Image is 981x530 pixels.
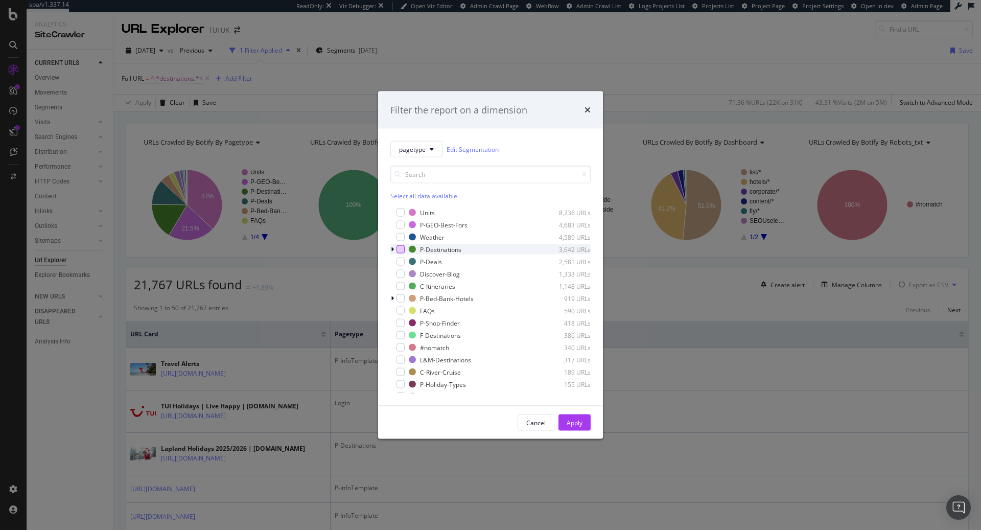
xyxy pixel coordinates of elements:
div: P-Shop-Finder [420,318,460,327]
div: 142 URLs [541,392,591,401]
div: Cancel [526,418,546,427]
div: Apply [567,418,582,427]
button: Cancel [518,414,554,431]
button: Apply [558,414,591,431]
div: L&M-Destinations [420,355,471,364]
div: FAQs [420,306,435,315]
div: 590 URLs [541,306,591,315]
div: 1,333 URLs [541,269,591,278]
div: Filter the report on a dimension [390,103,527,117]
div: Discover-Blog [420,269,460,278]
div: 386 URLs [541,331,591,339]
div: P-Destinations [420,245,461,254]
div: 4,683 URLs [541,220,591,229]
div: #nomatch [420,343,449,352]
div: Select all data available [390,192,591,200]
div: 418 URLs [541,318,591,327]
div: F-Destinations [420,331,461,339]
div: 340 URLs [541,343,591,352]
div: 8,236 URLs [541,208,591,217]
div: P-Bed-Bank-Hotels [420,294,474,303]
button: pagetype [390,141,442,157]
div: P-InfoTemplate [420,392,463,401]
div: times [585,103,591,117]
span: pagetype [399,145,426,153]
div: 2,581 URLs [541,257,591,266]
div: P-GEO-Best-Fors [420,220,468,229]
div: 189 URLs [541,367,591,376]
div: C-Itineraries [420,282,455,290]
div: 155 URLs [541,380,591,388]
div: Units [420,208,435,217]
div: 1,148 URLs [541,282,591,290]
input: Search [390,166,591,183]
div: 4,589 URLs [541,233,591,241]
div: Open Intercom Messenger [946,495,971,520]
div: P-Deals [420,257,442,266]
a: Edit Segmentation [447,144,499,154]
div: C-River-Cruise [420,367,461,376]
div: 3,642 URLs [541,245,591,254]
div: P-Holiday-Types [420,380,466,388]
div: 919 URLs [541,294,591,303]
div: modal [378,91,603,439]
div: Weather [420,233,445,241]
div: 317 URLs [541,355,591,364]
